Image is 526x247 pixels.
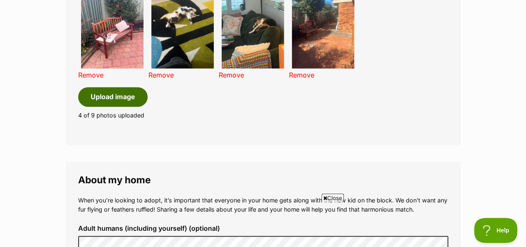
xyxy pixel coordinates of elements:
p: 4 of 9 photos uploaded [78,111,448,120]
iframe: Help Scout Beacon - Open [474,218,518,243]
p: When you’re looking to adopt, it’s important that everyone in your home gets along with the new k... [78,195,448,213]
span: Close [321,194,344,202]
a: Remove [219,71,244,79]
a: Remove [148,71,174,79]
iframe: Advertisement [62,205,465,243]
a: Remove [78,71,104,79]
a: Remove [289,71,314,79]
button: Upload image [78,87,148,106]
legend: About my home [78,174,448,185]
